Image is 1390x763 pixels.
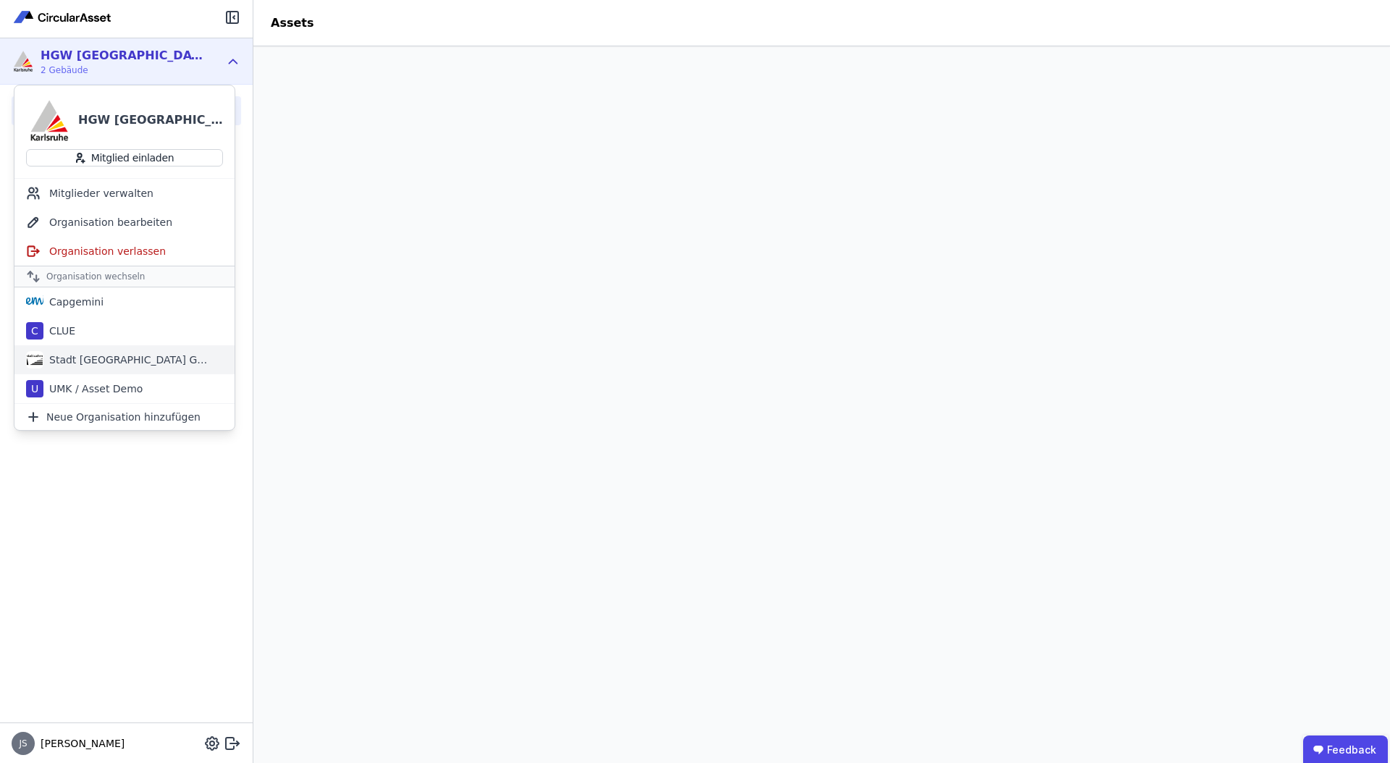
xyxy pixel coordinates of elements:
div: C [26,322,43,340]
img: HGW Karlsruhe [26,97,72,143]
div: Assets [253,14,331,32]
span: JS [19,739,27,748]
div: Organisation verlassen [14,237,235,266]
div: U [26,380,43,397]
div: Mitglieder verwalten [14,179,235,208]
img: HGW Karlsruhe [12,50,35,73]
span: Neue Organisation hinzufügen [46,410,201,424]
div: UMK / Asset Demo [43,381,143,396]
span: 2 Gebäude [41,64,207,76]
iframe: retool [253,46,1390,763]
button: Mitglied einladen [26,149,223,166]
img: Concular [12,9,114,26]
img: Stadt Aachen Gebäudemanagement [26,351,43,368]
img: Capgemini [26,293,43,311]
div: Capgemini [43,295,104,309]
div: CLUE [43,324,75,338]
div: Organisation wechseln [14,266,235,287]
span: [PERSON_NAME] [35,736,125,751]
div: Organisation bearbeiten [14,208,235,237]
div: HGW [GEOGRAPHIC_DATA] [41,47,207,64]
div: Stadt [GEOGRAPHIC_DATA] Gebäudemanagement [43,353,210,367]
div: HGW [GEOGRAPHIC_DATA] [78,111,223,129]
